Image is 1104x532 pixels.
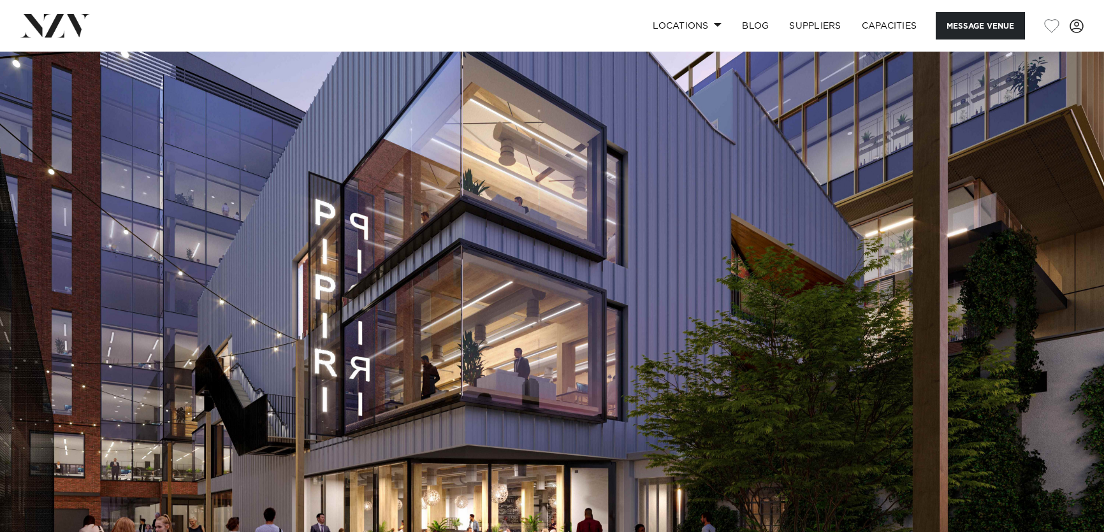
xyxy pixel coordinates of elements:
a: Capacities [852,12,927,40]
a: SUPPLIERS [779,12,851,40]
button: Message Venue [936,12,1025,40]
a: BLOG [732,12,779,40]
a: Locations [643,12,732,40]
img: nzv-logo.png [20,14,90,37]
